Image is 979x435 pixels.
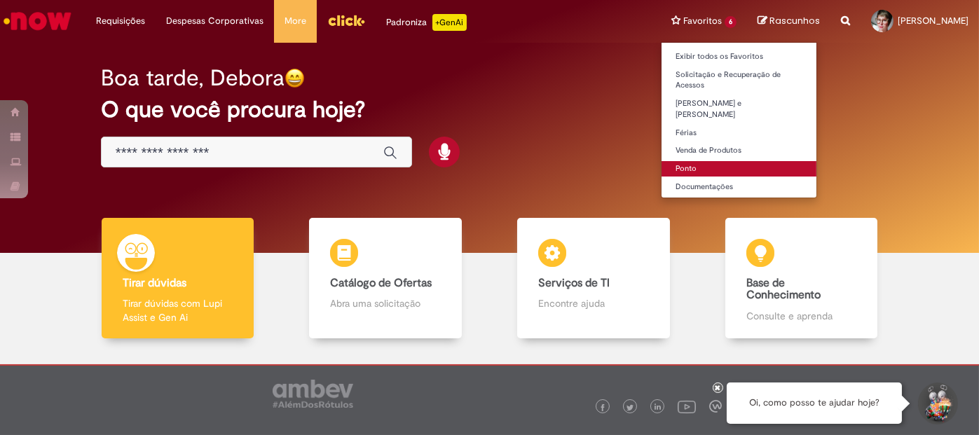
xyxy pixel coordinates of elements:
[1,7,74,35] img: ServiceNow
[662,67,816,93] a: Solicitação e Recuperação de Acessos
[683,14,722,28] span: Favoritos
[166,14,263,28] span: Despesas Corporativas
[662,179,816,195] a: Documentações
[599,404,606,411] img: logo_footer_facebook.png
[627,404,634,411] img: logo_footer_twitter.png
[74,218,282,339] a: Tirar dúvidas Tirar dúvidas com Lupi Assist e Gen Ai
[101,97,878,122] h2: O que você procura hoje?
[916,382,958,424] button: Iniciar Conversa de Suporte
[746,276,821,303] b: Base de Conhecimento
[282,218,490,339] a: Catálogo de Ofertas Abra uma solicitação
[101,66,285,90] h2: Boa tarde, Debora
[285,68,305,88] img: happy-face.png
[709,400,722,413] img: logo_footer_workplace.png
[662,161,816,177] a: Ponto
[662,125,816,141] a: Férias
[725,16,737,28] span: 6
[273,380,353,408] img: logo_footer_ambev_rotulo_gray.png
[538,276,610,290] b: Serviços de TI
[490,218,698,339] a: Serviços de TI Encontre ajuda
[758,15,820,28] a: Rascunhos
[662,49,816,64] a: Exibir todos os Favoritos
[655,403,662,412] img: logo_footer_linkedin.png
[386,14,467,31] div: Padroniza
[898,15,968,27] span: [PERSON_NAME]
[746,309,856,323] p: Consulte e aprenda
[96,14,145,28] span: Requisições
[662,96,816,122] a: [PERSON_NAME] e [PERSON_NAME]
[123,296,233,324] p: Tirar dúvidas com Lupi Assist e Gen Ai
[432,14,467,31] p: +GenAi
[769,14,820,27] span: Rascunhos
[330,296,440,310] p: Abra uma solicitação
[327,10,365,31] img: click_logo_yellow_360x200.png
[697,218,905,339] a: Base de Conhecimento Consulte e aprenda
[661,42,817,198] ul: Favoritos
[538,296,648,310] p: Encontre ajuda
[727,382,902,424] div: Oi, como posso te ajudar hoje?
[123,276,186,290] b: Tirar dúvidas
[330,276,432,290] b: Catálogo de Ofertas
[678,397,696,415] img: logo_footer_youtube.png
[662,143,816,158] a: Venda de Produtos
[285,14,306,28] span: More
